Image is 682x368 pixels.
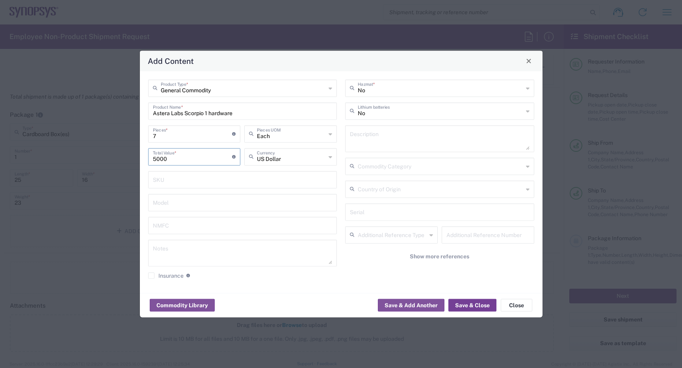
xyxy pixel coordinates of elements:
button: Save & Add Another [378,299,444,312]
h4: Add Content [148,55,194,67]
button: Save & Close [448,299,496,312]
label: Insurance [148,272,184,278]
button: Close [523,55,534,66]
span: Show more references [410,252,469,260]
button: Commodity Library [150,299,215,312]
button: Close [501,299,532,312]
